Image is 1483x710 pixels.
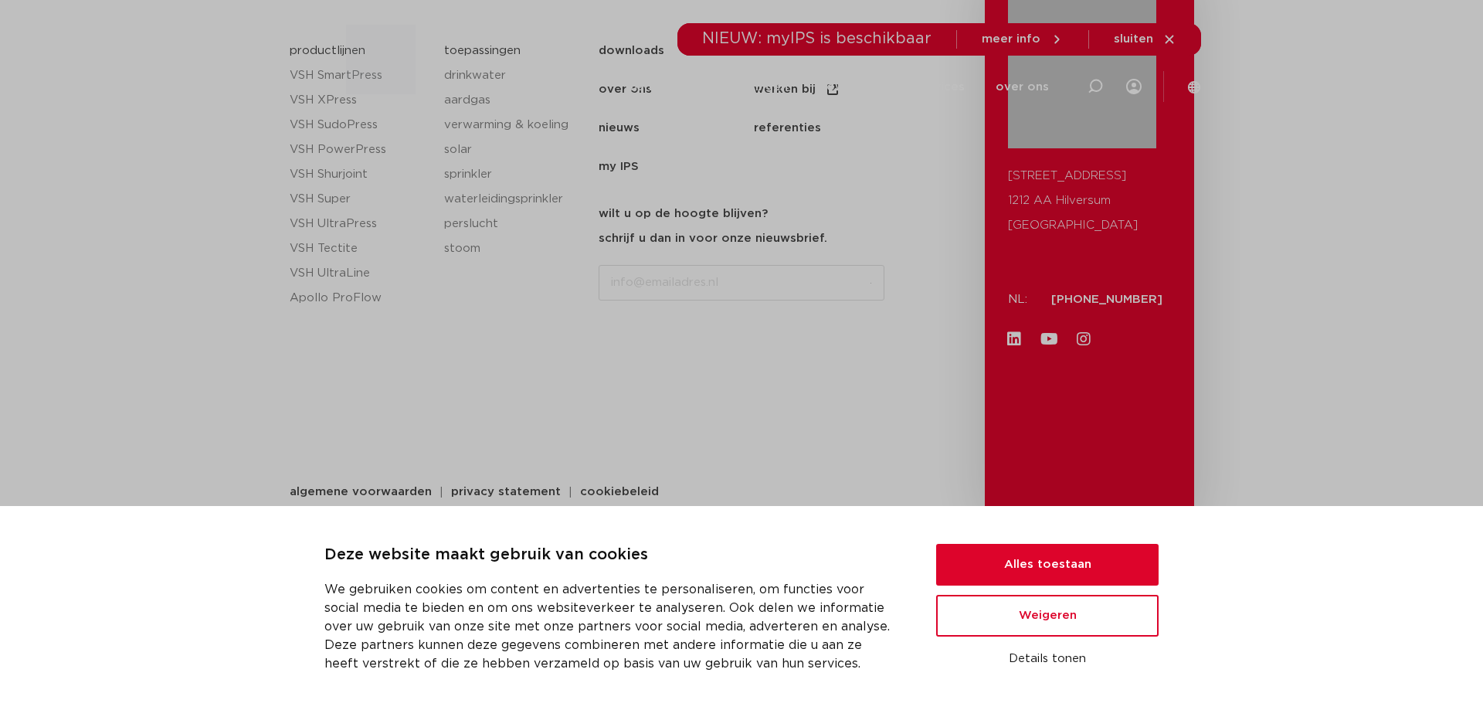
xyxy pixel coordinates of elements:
a: [PHONE_NUMBER] [1051,294,1162,305]
a: waterleidingsprinkler [444,187,583,212]
a: producten [533,57,596,117]
button: Details tonen [936,646,1159,672]
strong: schrijf u dan in voor onze nieuwsbrief. [599,233,827,244]
a: algemene voorwaarden [278,486,443,498]
a: Apollo ProFlow [290,286,429,311]
span: NIEUW: myIPS is beschikbaar [702,31,932,46]
a: meer info [982,32,1064,46]
nav: Menu [533,57,1049,117]
a: services [915,57,965,117]
p: NL: [1008,287,1033,312]
a: VSH SudoPress [290,113,429,138]
a: markten [626,57,676,117]
strong: wilt u op de hoogte blijven? [599,208,768,219]
a: VSH Super [290,187,429,212]
a: perslucht [444,212,583,236]
a: VSH Shurjoint [290,162,429,187]
button: Alles toestaan [936,544,1159,586]
input: info@emailadres.nl [599,265,884,301]
a: solar [444,138,583,162]
a: downloads [819,57,884,117]
a: privacy statement [439,486,572,498]
a: over ons [996,57,1049,117]
p: Deze website maakt gebruik van cookies [324,543,899,568]
a: my IPS [599,148,754,186]
div: my IPS [1126,70,1142,104]
a: nieuws [599,109,754,148]
a: verwarming & koeling [444,113,583,138]
button: Weigeren [936,595,1159,637]
p: [STREET_ADDRESS] 1212 AA Hilversum [GEOGRAPHIC_DATA] [1008,164,1170,238]
a: VSH UltraPress [290,212,429,236]
a: referenties [754,109,909,148]
a: toepassingen [707,57,788,117]
a: VSH Tectite [290,236,429,261]
p: We gebruiken cookies om content en advertenties te personaliseren, om functies voor social media ... [324,580,899,673]
a: cookiebeleid [568,486,670,498]
a: VSH PowerPress [290,138,429,162]
span: sluiten [1114,33,1153,45]
a: VSH UltraLine [290,261,429,286]
span: algemene voorwaarden [290,486,432,498]
a: stoom [444,236,583,261]
span: meer info [982,33,1040,45]
span: cookiebeleid [580,486,659,498]
a: sluiten [1114,32,1176,46]
a: sprinkler [444,162,583,187]
span: privacy statement [451,486,561,498]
